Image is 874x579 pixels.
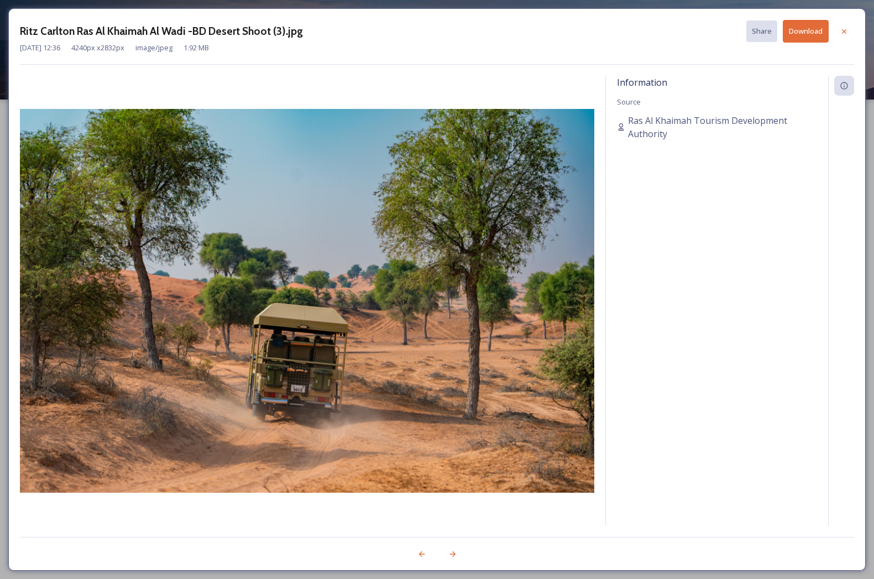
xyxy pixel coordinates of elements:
span: Ras Al Khaimah Tourism Development Authority [628,114,817,140]
span: Information [617,76,667,88]
img: Ritz%20Carlton%20Ras%20Al%20Khaimah%20Al%20Wadi%20-BD%20Desert%20Shoot%20%283%29.jpg [20,109,594,493]
span: image/jpeg [135,43,172,53]
button: Download [783,20,829,43]
span: 1.92 MB [184,43,209,53]
span: Source [617,97,641,107]
span: 4240 px x 2832 px [71,43,124,53]
button: Share [746,20,777,42]
h3: Ritz Carlton Ras Al Khaimah Al Wadi -BD Desert Shoot (3).jpg [20,23,303,39]
span: [DATE] 12:36 [20,43,60,53]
